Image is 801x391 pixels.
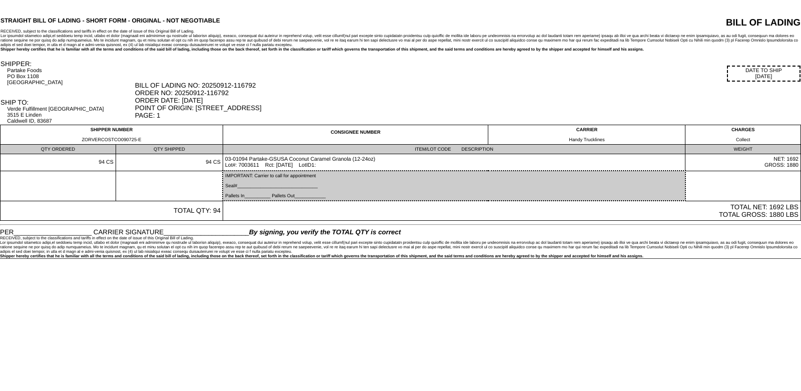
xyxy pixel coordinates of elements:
[1,60,134,68] div: SHIPPER:
[1,99,134,106] div: SHIP TO:
[488,125,685,145] td: CARRIER
[727,66,800,82] div: DATE TO SHIP [DATE]
[685,145,801,154] td: WEIGHT
[7,106,134,124] div: Verde Fulfillment [GEOGRAPHIC_DATA] 3515 E Linden Caldwell ID, 83687
[223,201,800,221] td: TOTAL NET: 1692 LBS TOTAL GROSS: 1880 LBS
[490,137,683,142] div: Handy Trucklines
[685,125,801,145] td: CHARGES
[1,145,116,154] td: QTY ORDERED
[687,137,798,142] div: Collect
[1,125,223,145] td: SHIPPER NUMBER
[1,47,800,52] div: Shipper hereby certifies that he is familiar with all the terms and conditions of the said bill o...
[116,145,223,154] td: QTY SHIPPED
[223,145,685,154] td: ITEM/LOT CODE DESCRIPTION
[7,68,134,86] div: Partake Foods PO Box 1108 [GEOGRAPHIC_DATA]
[1,201,223,221] td: TOTAL QTY: 94
[223,154,685,171] td: 03-01094 Partake-GSUSA Coconut Caramel Granola (12-24oz) Lot#: 7003611 Rct: [DATE] LotID1:
[135,82,800,119] div: BILL OF LADING NO: 20250912-116792 ORDER NO: 20250912-116792 ORDER DATE: [DATE] POINT OF ORIGIN: ...
[685,154,801,171] td: NET: 1692 GROSS: 1880
[249,228,401,236] span: By signing, you verify the TOTAL QTY is correct
[223,171,685,201] td: IMPORTANT: Carrier to call for appointment Seal#_______________________________ Pallets In_______...
[587,17,800,28] div: BILL OF LADING
[3,137,221,142] div: ZORVERCOSTCO090725-E
[223,125,488,145] td: CONSIGNEE NUMBER
[116,154,223,171] td: 94 CS
[1,154,116,171] td: 94 CS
